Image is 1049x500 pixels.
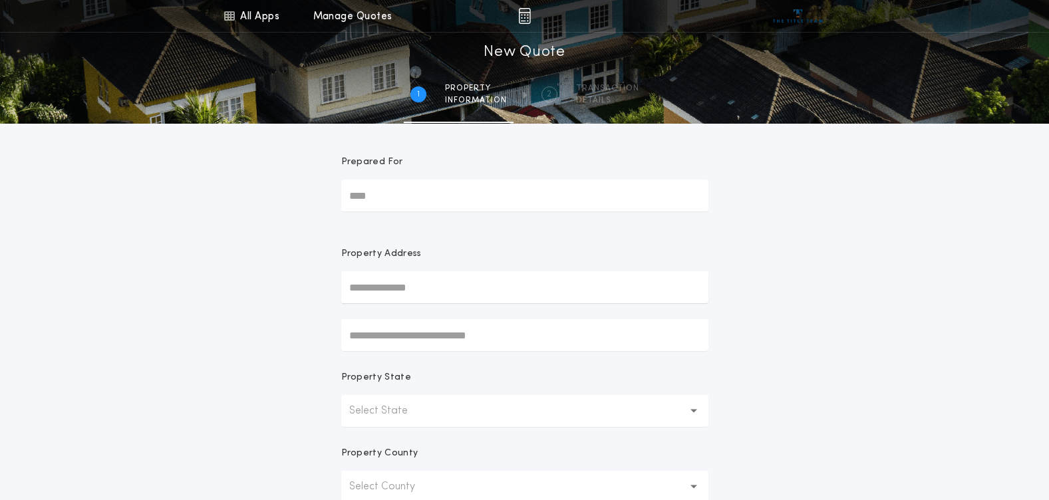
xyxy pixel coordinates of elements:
h2: 2 [547,89,551,100]
button: Select State [341,395,708,427]
p: Property State [341,371,411,384]
p: Select County [349,479,436,495]
p: Prepared For [341,156,403,169]
h2: 1 [417,89,420,100]
p: Property Address [341,247,708,261]
input: Prepared For [341,180,708,211]
img: img [518,8,531,24]
span: Transaction [576,83,639,94]
h1: New Quote [484,42,565,63]
span: details [576,95,639,106]
img: vs-icon [773,9,823,23]
span: Property [445,83,507,94]
p: Select State [349,403,429,419]
span: information [445,95,507,106]
p: Property County [341,447,418,460]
